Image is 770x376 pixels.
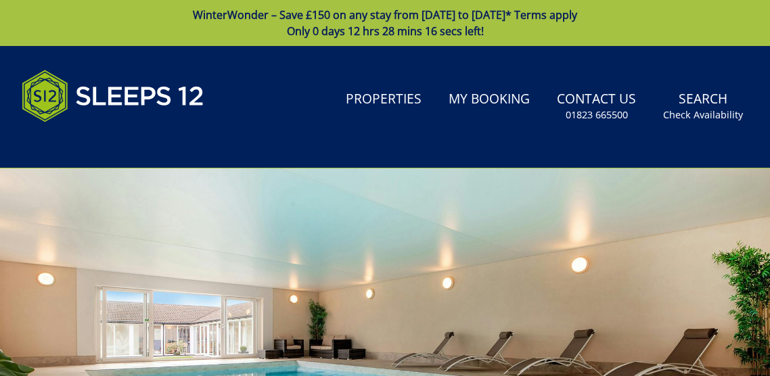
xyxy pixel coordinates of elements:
span: Only 0 days 12 hrs 28 mins 16 secs left! [287,24,484,39]
img: Sleeps 12 [22,62,204,130]
a: Properties [340,85,427,115]
iframe: Customer reviews powered by Trustpilot [15,138,157,149]
a: SearchCheck Availability [658,85,748,128]
small: 01823 665500 [566,108,628,122]
a: My Booking [443,85,535,115]
small: Check Availability [663,108,743,122]
a: Contact Us01823 665500 [551,85,641,128]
